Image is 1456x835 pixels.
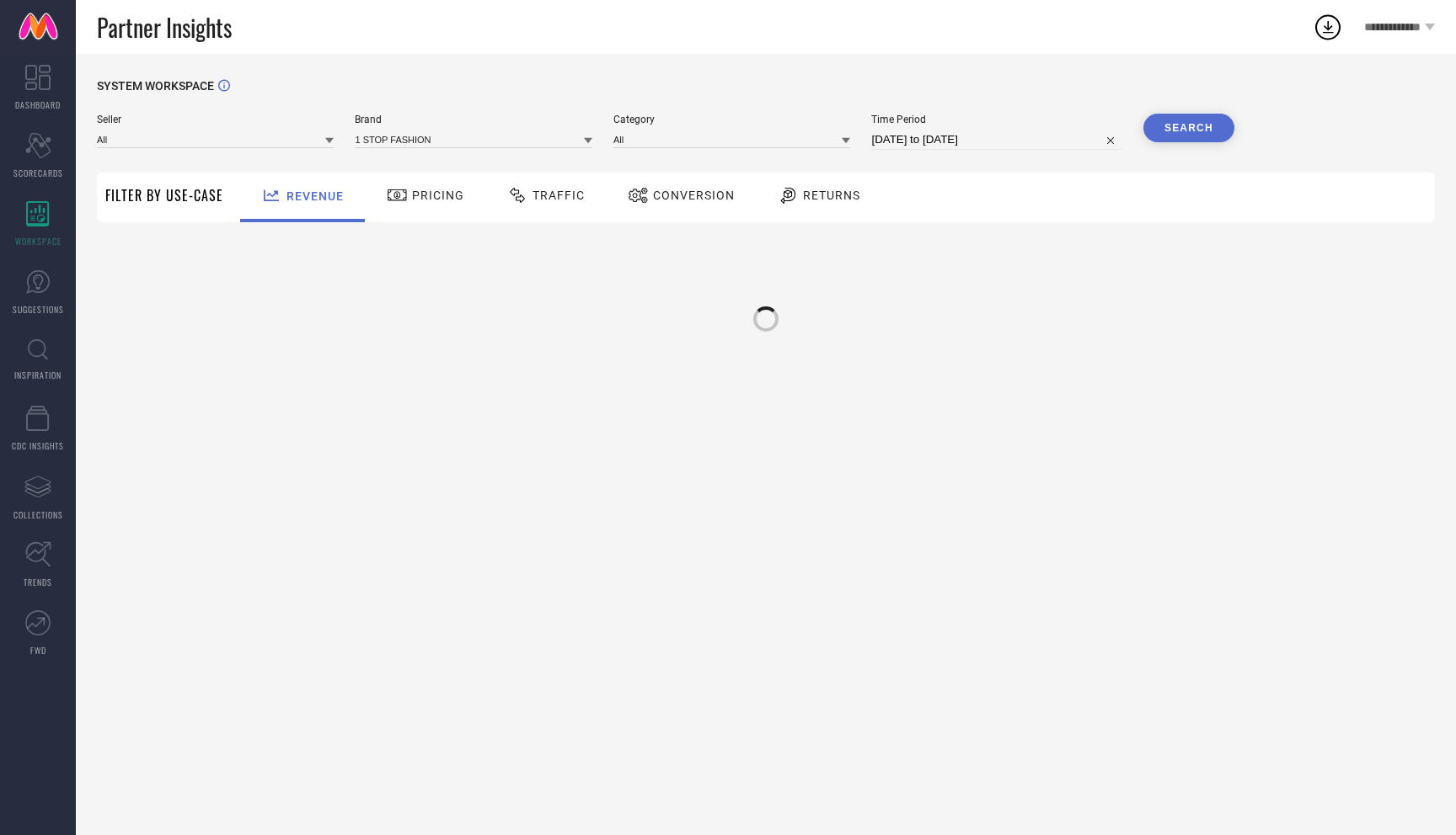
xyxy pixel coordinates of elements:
span: SCORECARDS [13,167,63,179]
span: Traffic [533,189,585,202]
span: WORKSPACE [15,235,62,247]
span: INSPIRATION [14,369,62,381]
span: Conversion [653,189,735,202]
span: Brand [355,114,591,125]
span: Revenue [286,189,344,203]
span: Filter By Use-Case [105,185,223,205]
span: COLLECTIONS [13,508,63,521]
div: Open download list [1313,12,1343,42]
span: Pricing [412,189,464,202]
span: Partner Insights [97,10,232,45]
input: Select time period [871,130,1121,150]
span: SUGGESTIONS [13,303,64,316]
span: FWD [30,644,46,657]
span: Returns [803,189,860,202]
span: DASHBOARD [15,98,61,111]
span: Time Period [871,114,1121,125]
span: TRENDS [24,576,52,588]
span: Category [613,114,850,125]
button: Search [1143,114,1234,142]
span: CDC INSIGHTS [12,439,64,452]
span: SYSTEM WORKSPACE [97,79,214,93]
span: Seller [97,114,334,125]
